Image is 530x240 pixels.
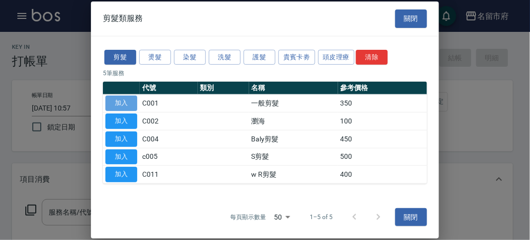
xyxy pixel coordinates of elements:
[140,130,198,148] td: C004
[231,213,266,222] p: 每頁顯示數量
[140,82,198,95] th: 代號
[356,49,388,65] button: 清除
[140,95,198,113] td: C001
[244,49,275,65] button: 護髮
[270,204,294,231] div: 50
[105,96,137,111] button: 加入
[140,166,198,184] td: C011
[104,49,136,65] button: 剪髮
[249,148,338,166] td: S剪髮
[105,149,137,164] button: 加入
[140,112,198,130] td: C002
[338,82,427,95] th: 參考價格
[310,213,333,222] p: 1–5 of 5
[198,82,249,95] th: 類別
[395,208,427,227] button: 關閉
[105,131,137,147] button: 加入
[103,13,143,23] span: 剪髮類服務
[209,49,241,65] button: 洗髮
[139,49,171,65] button: 燙髮
[338,112,427,130] td: 100
[318,49,355,65] button: 頭皮理療
[140,148,198,166] td: c005
[105,114,137,129] button: 加入
[338,95,427,113] td: 350
[249,130,338,148] td: Baly剪髮
[338,130,427,148] td: 450
[278,49,315,65] button: 貴賓卡劵
[249,82,338,95] th: 名稱
[174,49,206,65] button: 染髮
[395,9,427,28] button: 關閉
[103,69,427,78] p: 5 筆服務
[338,166,427,184] td: 400
[249,95,338,113] td: 一般剪髮
[338,148,427,166] td: 500
[249,112,338,130] td: 瀏海
[249,166,338,184] td: w R剪髮
[105,167,137,182] button: 加入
